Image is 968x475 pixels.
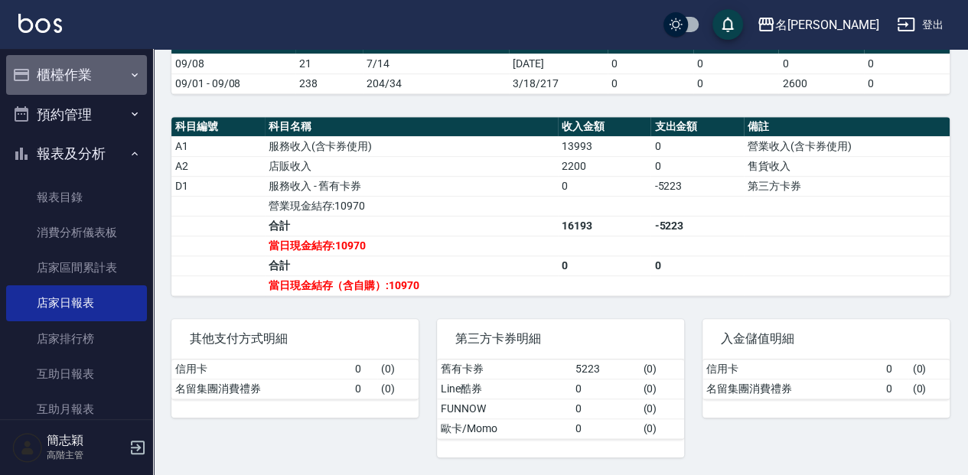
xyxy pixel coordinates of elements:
th: 備註 [744,117,950,137]
a: 店家排行榜 [6,321,147,356]
th: 科目名稱 [265,117,558,137]
td: 營業收入(含卡券使用) [744,136,950,156]
img: Logo [18,14,62,33]
td: -5223 [650,216,744,236]
td: 0 [558,255,651,275]
td: 服務收入 - 舊有卡券 [265,176,558,196]
td: 0 [864,54,950,73]
td: 7/14 [363,54,509,73]
td: 09/08 [171,54,295,73]
td: A2 [171,156,265,176]
table: a dense table [171,34,950,94]
td: ( 0 ) [639,399,684,418]
a: 店家區間累計表 [6,250,147,285]
td: -5223 [650,176,744,196]
td: ( 0 ) [908,360,950,379]
td: 服務收入(含卡券使用) [265,136,558,156]
td: 0 [608,73,693,93]
td: 歐卡/Momo [437,418,572,438]
table: a dense table [171,360,419,399]
td: ( 0 ) [639,379,684,399]
a: 店家日報表 [6,285,147,320]
td: 合計 [265,255,558,275]
td: 當日現金結存（含自購）:10970 [265,275,558,295]
td: ( 0 ) [639,360,684,379]
td: 0 [351,379,378,399]
td: 0 [882,360,909,379]
table: a dense table [437,360,684,439]
td: 0 [693,73,779,93]
img: Person [12,432,43,463]
td: 0 [572,379,639,399]
td: 售貨收入 [744,156,950,176]
td: 3/18/217 [509,73,608,93]
td: 0 [650,255,744,275]
th: 收入金額 [558,117,651,137]
td: 5223 [572,360,639,379]
table: a dense table [702,360,950,399]
td: 名留集團消費禮券 [702,379,882,399]
button: 預約管理 [6,95,147,135]
td: [DATE] [509,54,608,73]
td: 13993 [558,136,651,156]
td: 0 [778,54,864,73]
a: 互助日報表 [6,356,147,392]
td: 信用卡 [171,360,351,379]
a: 報表目錄 [6,180,147,215]
td: 238 [295,73,363,93]
button: 報表及分析 [6,134,147,174]
td: 店販收入 [265,156,558,176]
td: D1 [171,176,265,196]
td: 09/01 - 09/08 [171,73,295,93]
button: 名[PERSON_NAME] [751,9,885,41]
td: ( 0 ) [908,379,950,399]
td: 0 [558,176,651,196]
td: 2600 [778,73,864,93]
td: ( 0 ) [639,418,684,438]
h5: 簡志穎 [47,433,125,448]
table: a dense table [171,117,950,296]
td: 0 [650,136,744,156]
td: 0 [882,379,909,399]
td: 0 [351,360,378,379]
button: 櫃檯作業 [6,55,147,95]
td: A1 [171,136,265,156]
td: Line酷券 [437,379,572,399]
td: 名留集團消費禮券 [171,379,351,399]
td: 0 [650,156,744,176]
span: 其他支付方式明細 [190,331,400,346]
td: 0 [572,418,639,438]
td: 2200 [558,156,651,176]
div: 名[PERSON_NAME] [775,15,878,34]
td: 0 [572,399,639,418]
button: save [712,9,743,40]
td: 0 [608,54,693,73]
td: 0 [693,54,779,73]
td: 204/34 [363,73,509,93]
td: 第三方卡券 [744,176,950,196]
td: 21 [295,54,363,73]
span: 入金儲值明細 [721,331,931,346]
th: 支出金額 [650,117,744,137]
td: 營業現金結存:10970 [265,196,558,216]
td: 信用卡 [702,360,882,379]
p: 高階主管 [47,448,125,462]
td: 舊有卡券 [437,360,572,379]
th: 科目編號 [171,117,265,137]
td: 合計 [265,216,558,236]
td: FUNNOW [437,399,572,418]
td: ( 0 ) [377,379,419,399]
button: 登出 [891,11,950,39]
td: 當日現金結存:10970 [265,236,558,255]
td: ( 0 ) [377,360,419,379]
a: 互助月報表 [6,392,147,427]
td: 16193 [558,216,651,236]
span: 第三方卡券明細 [455,331,666,346]
td: 0 [864,73,950,93]
a: 消費分析儀表板 [6,215,147,250]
